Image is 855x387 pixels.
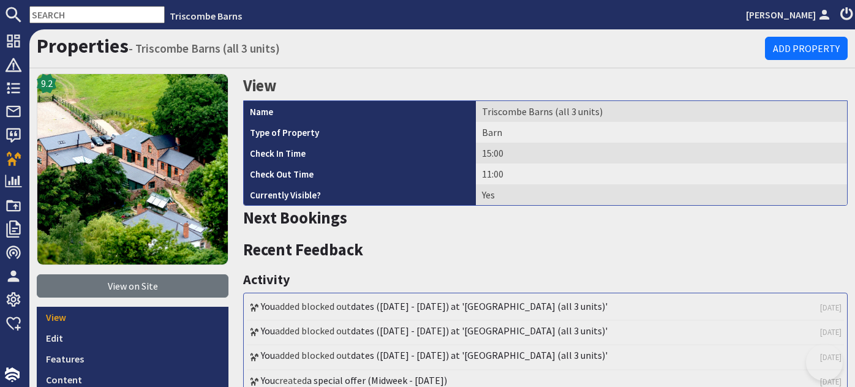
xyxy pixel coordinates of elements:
a: View on Site [37,274,228,298]
a: [DATE] [820,326,842,338]
a: 9.2 [37,73,228,274]
a: dates ([DATE] - [DATE]) at '[GEOGRAPHIC_DATA] (all 3 units)' [351,300,608,312]
a: View [37,307,228,328]
a: Features [37,348,228,369]
a: Recent Feedback [243,239,363,260]
a: dates ([DATE] - [DATE]) at '[GEOGRAPHIC_DATA] (all 3 units)' [351,349,608,361]
a: Activity [243,271,290,288]
a: [PERSON_NAME] [746,7,833,22]
a: [DATE] [820,302,842,314]
small: - Triscombe Barns (all 3 units) [129,41,280,56]
td: Triscombe Barns (all 3 units) [476,101,847,122]
li: added blocked out [247,296,844,321]
th: Type of Property [244,122,476,143]
td: Yes [476,184,847,205]
a: Triscombe Barns [170,10,242,22]
a: You [261,349,275,361]
td: Barn [476,122,847,143]
li: added blocked out [247,345,844,370]
th: Check In Time [244,143,476,163]
img: Triscombe Barns (all 3 units)'s icon [37,73,228,265]
h2: View [243,73,848,98]
iframe: Toggle Customer Support [806,344,843,381]
img: staytech_i_w-64f4e8e9ee0a9c174fd5317b4b171b261742d2d393467e5bdba4413f4f884c10.svg [5,367,20,382]
input: SEARCH [29,6,165,23]
a: Add Property [765,37,848,60]
li: added blocked out [247,321,844,345]
th: Check Out Time [244,163,476,184]
a: You [261,325,275,337]
a: Next Bookings [243,208,347,228]
a: You [261,374,275,386]
a: You [261,300,275,312]
a: a special offer (Midweek - [DATE]) [307,374,447,386]
th: Name [244,101,476,122]
a: Properties [37,34,129,58]
span: 9.2 [41,76,53,91]
a: dates ([DATE] - [DATE]) at '[GEOGRAPHIC_DATA] (all 3 units)' [351,325,608,337]
a: Edit [37,328,228,348]
td: 11:00 [476,163,847,184]
td: 15:00 [476,143,847,163]
th: Currently Visible? [244,184,476,205]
